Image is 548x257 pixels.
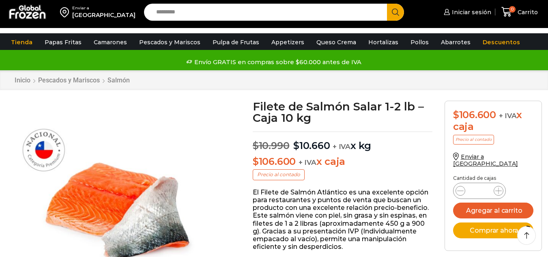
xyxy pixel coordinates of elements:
a: Queso Crema [312,35,360,50]
span: + IVA [299,158,316,166]
div: Enviar a [72,5,135,11]
span: 0 [509,6,516,13]
a: Appetizers [267,35,308,50]
a: Enviar a [GEOGRAPHIC_DATA] [453,153,518,167]
a: Inicio [14,76,31,84]
p: x caja [253,156,432,168]
a: Papas Fritas [41,35,86,50]
span: + IVA [499,112,517,120]
button: Search button [387,4,404,21]
p: Cantidad de cajas [453,175,533,181]
a: Iniciar sesión [442,4,491,20]
a: Salmón [107,76,130,84]
span: $ [293,140,299,151]
bdi: 10.660 [293,140,330,151]
a: Descuentos [479,35,524,50]
a: Pollos [406,35,433,50]
p: El Filete de Salmón Atlántico es una excelente opción para restaurantes y puntos de venta que bus... [253,188,432,251]
a: Pescados y Mariscos [38,76,100,84]
bdi: 10.990 [253,140,289,151]
span: Iniciar sesión [450,8,491,16]
div: [GEOGRAPHIC_DATA] [72,11,135,19]
a: Hortalizas [364,35,402,50]
h1: Filete de Salmón Salar 1-2 lb – Caja 10 kg [253,101,432,123]
bdi: 106.600 [453,109,496,121]
a: Pescados y Mariscos [135,35,204,50]
button: Agregar al carrito [453,203,533,218]
button: Comprar ahora [453,222,533,238]
bdi: 106.600 [253,155,296,167]
p: Precio al contado [453,135,494,145]
a: Camarones [90,35,131,50]
p: Precio al contado [253,169,305,180]
span: $ [453,109,459,121]
p: x kg [253,132,432,152]
span: + IVA [333,143,350,151]
input: Product quantity [472,185,487,197]
a: Abarrotes [437,35,475,50]
nav: Breadcrumb [14,76,130,84]
span: Carrito [516,8,538,16]
div: x caja [453,109,533,133]
span: $ [253,140,259,151]
img: address-field-icon.svg [60,5,72,19]
a: Tienda [7,35,37,50]
a: 0 Carrito [499,2,540,22]
a: Pulpa de Frutas [208,35,263,50]
span: $ [253,155,259,167]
